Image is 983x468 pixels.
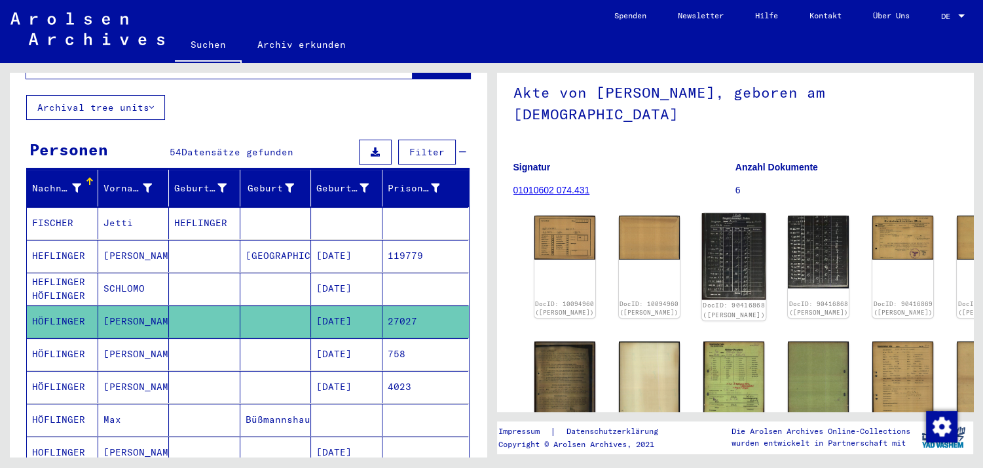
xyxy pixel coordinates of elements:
mat-cell: 4023 [382,371,469,403]
mat-header-cell: Vorname [98,170,170,206]
mat-cell: HEFLINGER HÖFLINGER [27,273,98,305]
mat-cell: [DATE] [311,338,382,370]
p: Copyright © Arolsen Archives, 2021 [498,439,674,450]
img: 002.jpg [788,216,849,288]
a: DocID: 90416868 ([PERSON_NAME]) [703,302,765,319]
a: DocID: 90416868 ([PERSON_NAME]) [789,300,848,317]
mat-cell: [DATE] [311,305,382,338]
div: Zustimmung ändern [925,410,957,442]
div: Geburtsdatum [316,182,369,195]
img: 001.jpg [872,341,933,427]
div: Geburt‏ [246,182,295,195]
img: 002.jpg [619,216,680,260]
p: wurden entwickelt in Partnerschaft mit [732,437,910,449]
mat-cell: HÖFLINGER [27,305,98,338]
mat-cell: FISCHER [27,207,98,239]
mat-cell: HÖFLINGER [27,338,98,370]
p: Die Arolsen Archives Online-Collections [732,425,910,437]
div: Nachname [32,182,81,195]
div: Vorname [103,178,169,199]
mat-cell: [PERSON_NAME] [98,338,170,370]
mat-cell: [DATE] [311,371,382,403]
mat-cell: SCHLOMO [98,273,170,305]
div: Geburtsdatum [316,178,385,199]
mat-cell: [DATE] [311,273,382,305]
div: Nachname [32,178,98,199]
a: DocID: 10094960 ([PERSON_NAME]) [620,300,678,317]
span: DE [941,12,955,21]
p: 6 [735,184,957,197]
mat-cell: [PERSON_NAME] [98,240,170,272]
img: 001.jpg [702,213,766,300]
img: Zustimmung ändern [926,411,957,442]
mat-header-cell: Geburtsdatum [311,170,382,206]
div: Vorname [103,182,153,195]
mat-cell: HEFLINGER [27,240,98,272]
img: 001.jpg [872,216,933,260]
mat-cell: [PERSON_NAME] [98,305,170,338]
img: 002.jpg [788,341,849,423]
span: 54 [170,146,181,158]
mat-cell: 758 [382,338,469,370]
b: Signatur [513,162,551,172]
mat-cell: 119779 [382,240,469,272]
div: Geburtsname [174,178,243,199]
h1: Akte von [PERSON_NAME], geboren am [DEMOGRAPHIC_DATA] [513,62,957,142]
img: 001.jpg [534,216,595,260]
button: Filter [398,140,456,165]
mat-cell: 27027 [382,305,469,338]
img: 002.jpg [619,341,680,427]
mat-cell: Büßmannshausen [240,404,312,436]
mat-cell: Max [98,404,170,436]
a: Impressum [498,425,550,439]
mat-cell: HÖFLINGER [27,371,98,403]
a: DocID: 90416869 ([PERSON_NAME]) [874,300,933,317]
mat-header-cell: Geburtsname [169,170,240,206]
mat-cell: HÖFLINGER [27,404,98,436]
div: Personen [29,138,108,161]
mat-cell: [GEOGRAPHIC_DATA] [240,240,312,272]
img: yv_logo.png [919,421,968,454]
span: Datensätze gefunden [181,146,293,158]
div: Prisoner # [388,178,456,199]
mat-header-cell: Nachname [27,170,98,206]
span: Filter [409,146,445,158]
a: Suchen [175,29,242,63]
div: Geburt‏ [246,178,311,199]
img: 001.jpg [703,341,764,422]
a: Datenschutzerklärung [556,425,674,439]
img: Arolsen_neg.svg [10,12,164,45]
div: Geburtsname [174,182,227,195]
a: 01010602 074.431 [513,185,590,195]
mat-cell: [PERSON_NAME] [98,371,170,403]
mat-header-cell: Geburt‏ [240,170,312,206]
div: | [498,425,674,439]
mat-cell: [DATE] [311,240,382,272]
mat-cell: HEFLINGER [169,207,240,239]
a: DocID: 10094960 ([PERSON_NAME]) [535,300,594,317]
button: Archival tree units [26,95,165,120]
mat-cell: Jetti [98,207,170,239]
a: Archiv erkunden [242,29,362,60]
img: 001.jpg [534,341,595,426]
div: Prisoner # [388,182,440,195]
mat-header-cell: Prisoner # [382,170,469,206]
b: Anzahl Dokumente [735,162,818,172]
